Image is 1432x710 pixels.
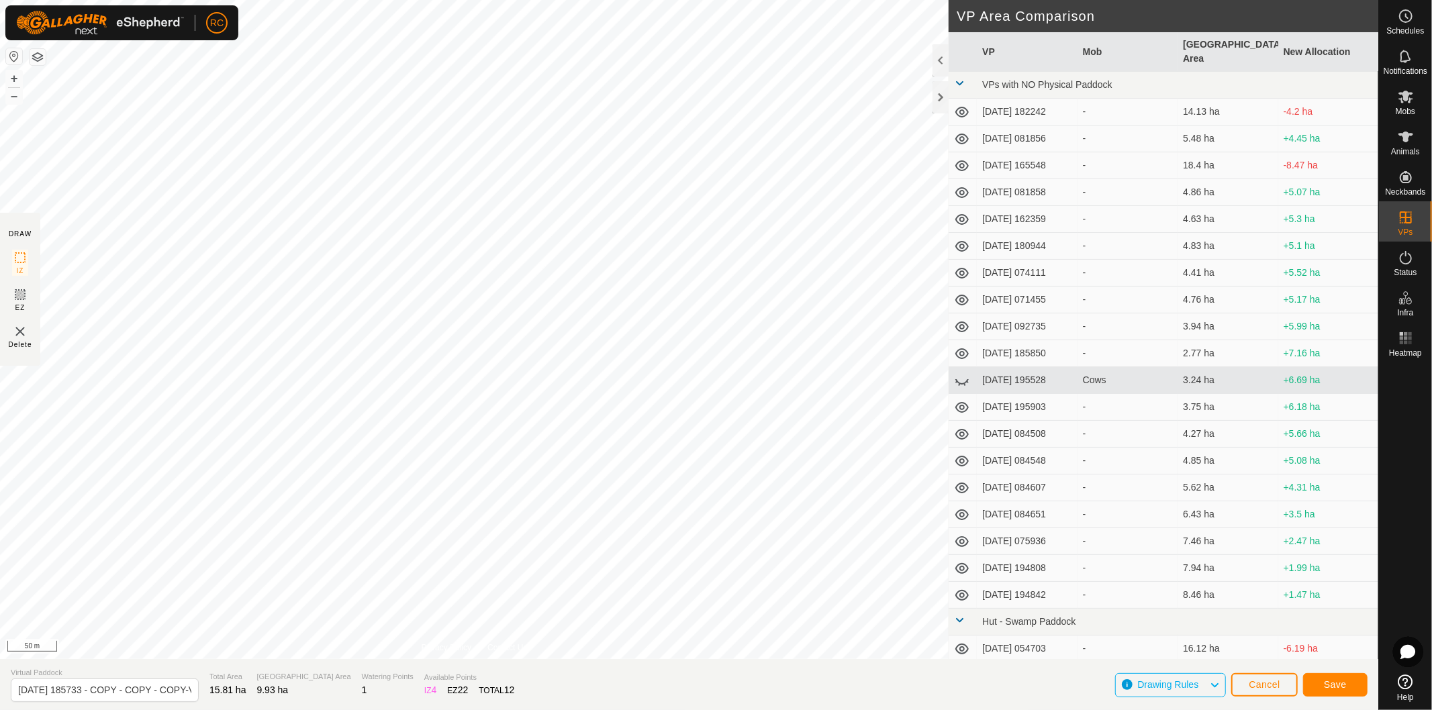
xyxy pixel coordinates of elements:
[1278,394,1378,421] td: +6.18 ha
[1391,148,1420,156] span: Animals
[1083,212,1172,226] div: -
[1178,313,1278,340] td: 3.94 ha
[1083,293,1172,307] div: -
[1278,367,1378,394] td: +6.69 ha
[977,367,1077,394] td: [DATE] 195528
[1397,693,1414,701] span: Help
[1178,528,1278,555] td: 7.46 ha
[1278,582,1378,609] td: +1.47 ha
[977,528,1077,555] td: [DATE] 075936
[422,642,472,654] a: Privacy Policy
[977,313,1077,340] td: [DATE] 092735
[1278,125,1378,152] td: +4.45 ha
[977,152,1077,179] td: [DATE] 165548
[1278,501,1378,528] td: +3.5 ha
[1278,32,1378,72] th: New Allocation
[1083,346,1172,360] div: -
[6,48,22,64] button: Reset Map
[15,303,26,313] span: EZ
[977,501,1077,528] td: [DATE] 084651
[424,672,515,683] span: Available Points
[30,49,46,65] button: Map Layers
[447,683,468,697] div: EZ
[12,323,28,340] img: VP
[1396,107,1415,115] span: Mobs
[362,671,414,682] span: Watering Points
[1384,67,1427,75] span: Notifications
[977,287,1077,313] td: [DATE] 071455
[1178,99,1278,125] td: 14.13 ha
[1278,340,1378,367] td: +7.16 ha
[982,79,1112,90] span: VPs with NO Physical Paddock
[977,421,1077,448] td: [DATE] 084508
[982,616,1076,627] span: Hut - Swamp Paddock
[1083,588,1172,602] div: -
[1137,679,1198,690] span: Drawing Rules
[1178,233,1278,260] td: 4.83 ha
[458,684,469,695] span: 22
[1083,427,1172,441] div: -
[1178,582,1278,609] td: 8.46 ha
[977,179,1077,206] td: [DATE] 081858
[1083,105,1172,119] div: -
[9,340,32,350] span: Delete
[17,266,24,276] span: IZ
[1249,679,1280,690] span: Cancel
[1083,534,1172,548] div: -
[1397,309,1413,317] span: Infra
[432,684,437,695] span: 4
[1278,233,1378,260] td: +5.1 ha
[1083,507,1172,521] div: -
[257,671,351,682] span: [GEOGRAPHIC_DATA] Area
[1083,642,1172,656] div: -
[977,233,1077,260] td: [DATE] 180944
[6,70,22,87] button: +
[1178,260,1278,287] td: 4.41 ha
[1178,421,1278,448] td: 4.27 ha
[977,99,1077,125] td: [DATE] 182242
[1278,287,1378,313] td: +5.17 ha
[1178,125,1278,152] td: 5.48 ha
[977,474,1077,501] td: [DATE] 084607
[1278,448,1378,474] td: +5.08 ha
[1083,266,1172,280] div: -
[1278,636,1378,662] td: -6.19 ha
[977,32,1077,72] th: VP
[257,684,289,695] span: 9.93 ha
[209,684,246,695] span: 15.81 ha
[16,11,184,35] img: Gallagher Logo
[1178,501,1278,528] td: 6.43 ha
[1386,27,1424,35] span: Schedules
[977,125,1077,152] td: [DATE] 081856
[1178,179,1278,206] td: 4.86 ha
[977,340,1077,367] td: [DATE] 185850
[1083,185,1172,199] div: -
[1398,228,1413,236] span: VPs
[1083,132,1172,146] div: -
[1278,528,1378,555] td: +2.47 ha
[1083,373,1172,387] div: Cows
[1178,394,1278,421] td: 3.75 ha
[1278,99,1378,125] td: -4.2 ha
[957,8,1378,24] h2: VP Area Comparison
[1083,400,1172,414] div: -
[11,667,199,678] span: Virtual Paddock
[1178,287,1278,313] td: 4.76 ha
[1178,555,1278,582] td: 7.94 ha
[977,636,1077,662] td: [DATE] 054703
[977,448,1077,474] td: [DATE] 084548
[977,260,1077,287] td: [DATE] 074111
[1278,206,1378,233] td: +5.3 ha
[1278,313,1378,340] td: +5.99 ha
[1303,673,1368,697] button: Save
[1324,679,1347,690] span: Save
[1379,669,1432,707] a: Help
[1083,319,1172,334] div: -
[1278,474,1378,501] td: +4.31 ha
[1178,152,1278,179] td: 18.4 ha
[977,206,1077,233] td: [DATE] 162359
[977,555,1077,582] td: [DATE] 194808
[487,642,527,654] a: Contact Us
[210,16,224,30] span: RC
[1278,179,1378,206] td: +5.07 ha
